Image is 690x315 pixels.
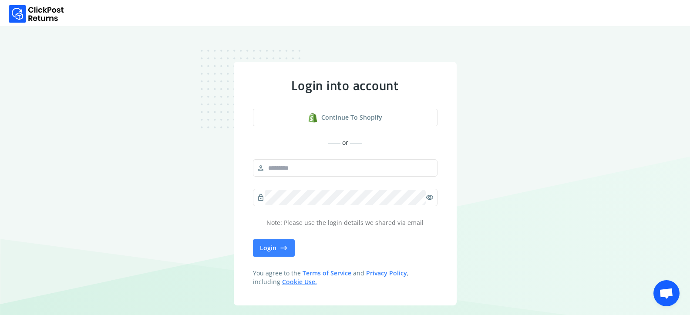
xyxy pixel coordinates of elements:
a: Chat abierto [653,280,680,306]
span: Continue to shopify [321,113,382,122]
a: Terms of Service [303,269,353,277]
p: Note: Please use the login details we shared via email [253,218,438,227]
span: person [257,162,265,174]
a: shopify logoContinue to shopify [253,109,438,126]
a: Privacy Policy [366,269,407,277]
img: shopify logo [308,113,318,123]
div: or [253,138,438,147]
button: Continue to shopify [253,109,438,126]
span: visibility [426,191,434,204]
a: Cookie Use. [282,278,317,286]
div: Login into account [253,77,438,93]
img: Logo [9,5,64,23]
span: You agree to the and , including [253,269,438,286]
span: lock [257,191,265,204]
button: Login east [253,239,295,257]
span: east [280,242,288,254]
